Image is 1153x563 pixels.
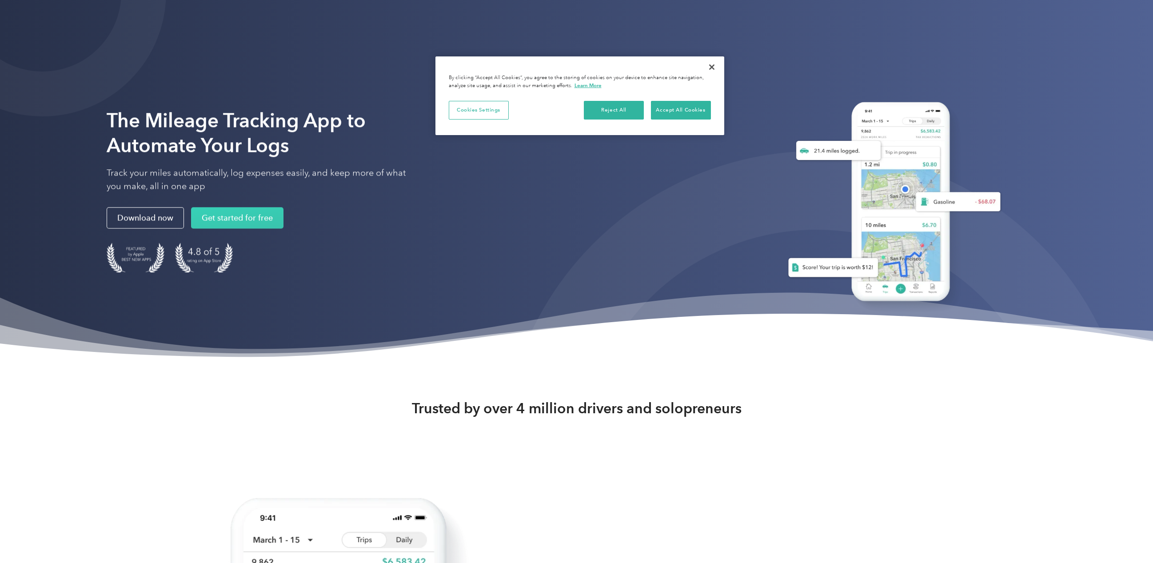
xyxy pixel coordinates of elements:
[412,399,742,417] strong: Trusted by over 4 million drivers and solopreneurs
[774,93,1008,315] img: Everlance, mileage tracker app, expense tracking app
[575,82,602,88] a: More information about your privacy, opens in a new tab
[107,208,184,229] a: Download now
[449,101,509,120] button: Cookies Settings
[651,101,711,120] button: Accept All Cookies
[107,243,164,273] img: Badge for Featured by Apple Best New Apps
[107,167,418,193] p: Track your miles automatically, log expenses easily, and keep more of what you make, all in one app
[584,101,644,120] button: Reject All
[435,56,724,135] div: Privacy
[191,208,283,229] a: Get started for free
[449,74,711,90] div: By clicking “Accept All Cookies”, you agree to the storing of cookies on your device to enhance s...
[435,56,724,135] div: Cookie banner
[107,109,366,157] strong: The Mileage Tracking App to Automate Your Logs
[175,243,233,273] img: 4.9 out of 5 stars on the app store
[702,57,722,77] button: Close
